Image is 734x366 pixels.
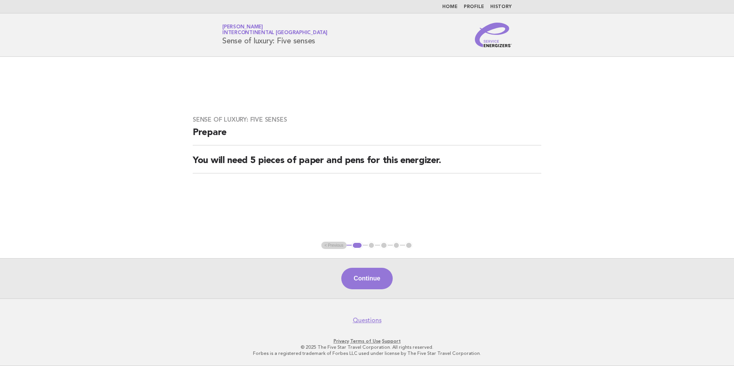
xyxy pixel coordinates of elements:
a: Questions [353,317,382,324]
h2: Prepare [193,127,541,145]
button: 1 [352,242,363,249]
a: Home [442,5,458,9]
a: Profile [464,5,484,9]
a: Terms of Use [350,338,381,344]
img: Service Energizers [475,23,512,47]
span: InterContinental [GEOGRAPHIC_DATA] [222,31,327,36]
p: Forbes is a registered trademark of Forbes LLC used under license by The Five Star Travel Corpora... [132,350,602,356]
h2: You will need 5 pieces of paper and pens for this energizer. [193,155,541,173]
a: [PERSON_NAME]InterContinental [GEOGRAPHIC_DATA] [222,25,327,35]
a: Support [382,338,401,344]
a: History [490,5,512,9]
a: Privacy [334,338,349,344]
button: Continue [341,268,392,289]
p: © 2025 The Five Star Travel Corporation. All rights reserved. [132,344,602,350]
p: · · [132,338,602,344]
h1: Sense of luxury: Five senses [222,25,327,45]
h3: Sense of luxury: Five senses [193,116,541,124]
